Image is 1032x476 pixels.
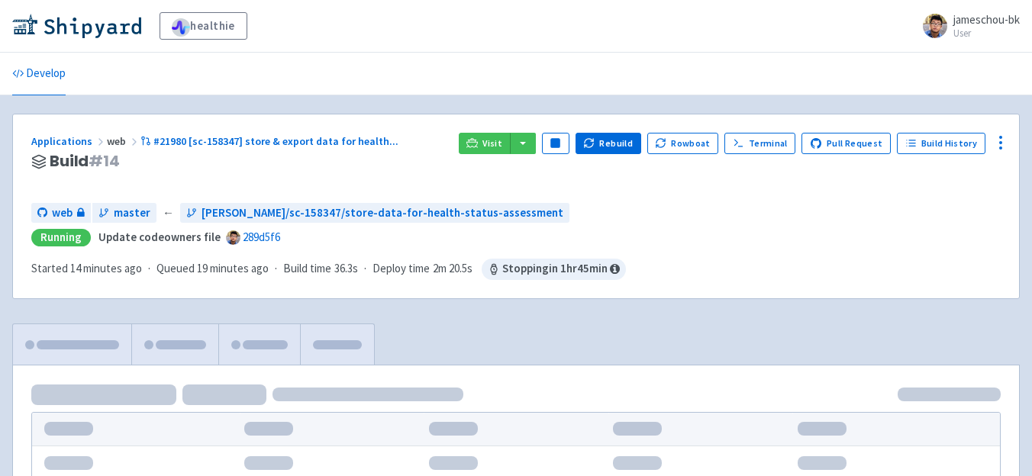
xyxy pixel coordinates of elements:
span: Started [31,261,142,275]
small: User [953,28,1020,38]
span: [PERSON_NAME]/sc-158347/store-data-for-health-status-assessment [202,204,563,222]
span: ← [163,204,174,222]
div: Running [31,229,91,246]
span: Deploy time [372,260,430,278]
span: jameschou-bk [953,12,1020,27]
span: Queued [156,261,269,275]
button: Rowboat [647,133,719,154]
button: Pause [542,133,569,154]
span: Build time [283,260,331,278]
a: healthie [160,12,247,40]
a: #21980 [sc-158347] store & export data for health... [140,134,401,148]
span: 36.3s [334,260,358,278]
a: master [92,203,156,224]
a: web [31,203,91,224]
span: Build [50,153,120,170]
a: [PERSON_NAME]/sc-158347/store-data-for-health-status-assessment [180,203,569,224]
span: web [107,134,140,148]
span: Stopping in 1 hr 45 min [482,259,626,280]
span: Visit [482,137,502,150]
a: Pull Request [801,133,891,154]
span: 2m 20.5s [433,260,472,278]
a: jameschou-bk User [914,14,1020,38]
a: Terminal [724,133,795,154]
button: Rebuild [576,133,641,154]
span: #21980 [sc-158347] store & export data for health ... [153,134,398,148]
a: Develop [12,53,66,95]
div: · · · [31,259,626,280]
span: master [114,204,150,222]
time: 14 minutes ago [70,261,142,275]
img: Shipyard logo [12,14,141,38]
strong: Update codeowners file [98,230,221,244]
span: web [52,204,73,222]
time: 19 minutes ago [197,261,269,275]
span: # 14 [89,150,120,172]
a: Build History [897,133,985,154]
a: Visit [459,133,511,154]
a: 289d5f6 [243,230,280,244]
a: Applications [31,134,107,148]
